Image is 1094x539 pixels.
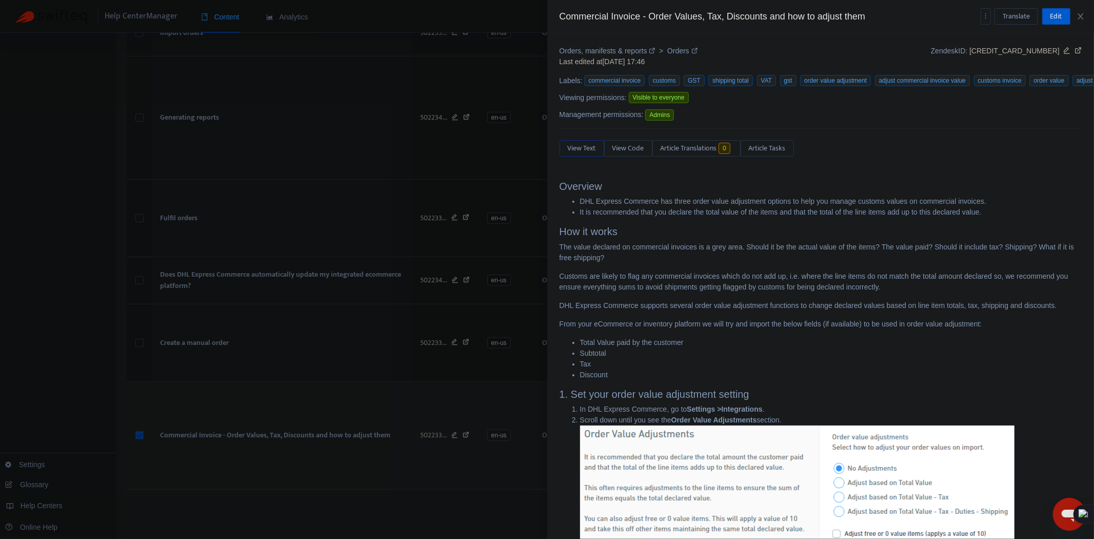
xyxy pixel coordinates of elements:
[684,75,705,86] span: GST
[604,140,652,157] button: View Code
[719,143,730,154] span: 0
[671,416,757,424] strong: Order Value Adjustments
[560,319,1082,330] p: From your eCommerce or inventory platform we will try and import the below fields (if available) ...
[560,180,1082,192] h2: Overview
[580,207,1082,218] li: It is recommended that you declare the total value of the items and that the total of the line it...
[969,47,1060,55] span: [CREDIT_CARD_NUMBER]
[974,75,1026,86] span: customs invoice
[568,143,596,154] span: View Text
[780,75,797,86] span: gst
[560,242,1082,263] p: The value declared on commercial invoices is a grey area. Should it be the actual value of the it...
[560,225,1082,238] h2: How it works
[560,56,698,67] div: Last edited at [DATE] 17:46
[800,75,871,86] span: order value adjustment
[560,271,1082,293] p: Customs are likely to flag any commercial invoices which do not add up, i.e. where the line items...
[580,348,1082,359] li: Subtotal
[560,92,627,103] span: Viewing permissions:
[667,47,698,55] a: Orders
[875,75,970,86] span: adjust commercial invoice value
[687,405,721,413] strong: Settings >
[1053,498,1086,531] iframe: Button to launch messaging window
[580,196,1082,207] li: DHL Express Commerce has three order value adjustment options to help you manage customs values o...
[1029,75,1068,86] span: order value
[982,12,989,20] span: more
[1042,8,1070,25] button: Edit
[994,8,1038,25] button: Translate
[749,143,786,154] span: Article Tasks
[560,109,644,120] span: Management permissions:
[560,300,1082,311] p: DHL Express Commerce supports several order value adjustment functions to change declared values ...
[931,46,1082,67] div: Zendesk ID:
[1050,11,1062,22] span: Edit
[652,140,741,157] button: Article Translations0
[661,143,717,154] span: Article Translations
[580,370,1082,380] li: Discount
[560,47,658,55] a: Orders, manifests & reports
[649,75,680,86] span: customs
[981,8,991,25] button: more
[612,143,644,154] span: View Code
[580,337,1082,348] li: Total Value paid by the customer
[580,404,1082,415] li: In DHL Express Commerce, go to .
[757,75,777,86] span: VAT
[645,109,674,121] span: Admins
[560,10,981,24] div: Commercial Invoice - Order Values, Tax, Discounts and how to adjust them
[560,388,1082,400] h2: 1. Set your order value adjustment setting
[560,46,698,56] div: >
[722,405,763,413] strong: Integrations
[1077,12,1085,21] span: close
[580,359,1082,370] li: Tax
[708,75,753,86] span: shipping total
[560,75,583,86] span: Labels:
[1073,12,1088,22] button: Close
[584,75,645,86] span: commercial invoice
[560,140,604,157] button: View Text
[741,140,794,157] button: Article Tasks
[629,92,689,103] span: Visible to everyone
[1003,11,1030,22] span: Translate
